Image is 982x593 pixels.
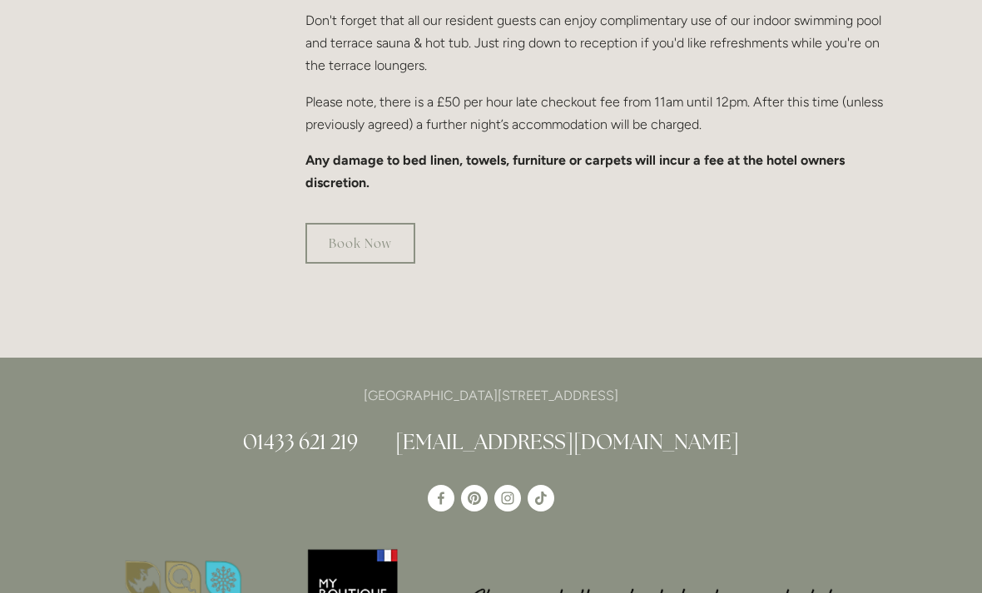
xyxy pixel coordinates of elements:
strong: Any damage to bed linen, towels, furniture or carpets will incur a fee at the hotel owners discre... [305,152,848,190]
a: Book Now [305,223,415,264]
a: Losehill House Hotel & Spa [428,485,454,511]
a: TikTok [528,485,554,511]
a: 01433 621 219 [243,428,358,455]
a: Pinterest [461,485,488,511]
a: [EMAIL_ADDRESS][DOMAIN_NAME] [395,428,739,455]
a: Instagram [494,485,521,511]
p: [GEOGRAPHIC_DATA][STREET_ADDRESS] [93,384,889,407]
p: Don't forget that all our resident guests can enjoy complimentary use of our indoor swimming pool... [305,9,889,77]
p: Please note, there is a £50 per hour late checkout fee from 11am until 12pm. After this time (unl... [305,91,889,136]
